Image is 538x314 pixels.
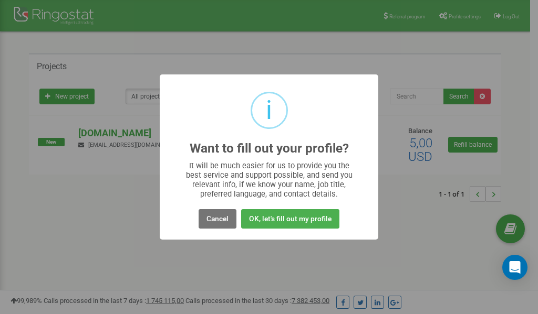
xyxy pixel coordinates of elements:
[199,209,236,229] button: Cancel
[502,255,527,280] div: Open Intercom Messenger
[241,209,339,229] button: OK, let's fill out my profile
[181,161,358,199] div: It will be much easier for us to provide you the best service and support possible, and send you ...
[266,93,272,127] div: i
[190,142,349,156] h2: Want to fill out your profile?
